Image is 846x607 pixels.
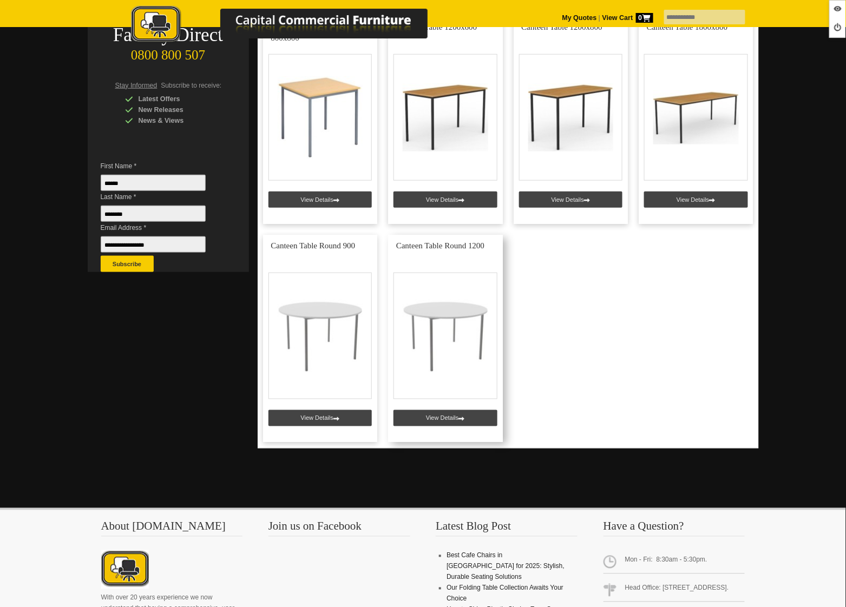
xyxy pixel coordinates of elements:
[88,28,249,43] div: Factory Direct
[101,175,206,191] input: First Name *
[101,521,243,537] h3: About [DOMAIN_NAME]
[125,94,228,104] div: Latest Offers
[562,14,597,22] a: My Quotes
[161,82,221,89] span: Subscribe to receive:
[101,5,480,48] a: Capital Commercial Furniture Logo
[88,42,249,63] div: 0800 800 507
[101,5,480,45] img: Capital Commercial Furniture Logo
[125,115,228,126] div: News & Views
[101,192,222,202] span: Last Name *
[447,552,565,581] a: Best Cafe Chairs in [GEOGRAPHIC_DATA] for 2025: Stylish, Durable Seating Solutions
[101,550,149,589] img: About CCFNZ Logo
[600,14,653,22] a: View Cart0
[268,521,410,537] h3: Join us on Facebook
[101,206,206,222] input: Last Name *
[604,550,745,574] span: Mon - Fri: 8:30am - 5:30pm.
[447,584,563,603] a: Our Folding Table Collection Awaits Your Choice
[604,521,745,537] h3: Have a Question?
[101,222,222,233] span: Email Address *
[115,82,158,89] span: Stay Informed
[125,104,228,115] div: New Releases
[436,521,578,537] h3: Latest Blog Post
[636,13,653,23] span: 0
[101,161,222,171] span: First Name *
[604,578,745,602] span: Head Office: [STREET_ADDRESS].
[101,236,206,253] input: Email Address *
[101,256,154,272] button: Subscribe
[602,14,653,22] strong: View Cart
